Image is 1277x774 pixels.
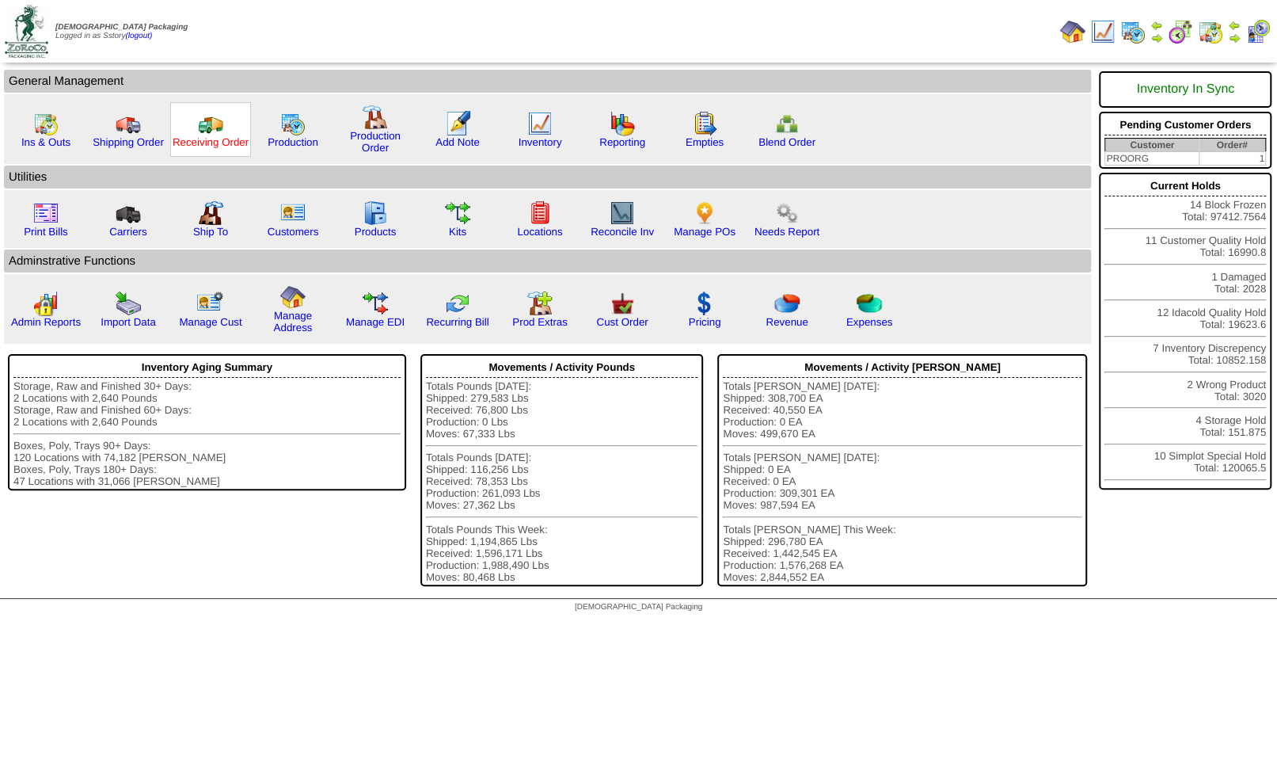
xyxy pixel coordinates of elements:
img: dollar.gif [692,291,717,316]
img: factory2.gif [198,200,223,226]
img: calendarinout.gif [1198,19,1223,44]
a: Ins & Outs [21,136,70,148]
img: po.png [692,200,717,226]
a: Products [355,226,397,238]
a: Recurring Bill [426,316,488,328]
img: home.gif [1060,19,1085,44]
span: Logged in as Sstory [55,23,188,40]
img: calendarinout.gif [33,111,59,136]
img: line_graph.gif [527,111,553,136]
a: Locations [517,226,562,238]
span: [DEMOGRAPHIC_DATA] Packaging [55,23,188,32]
img: prodextras.gif [527,291,553,316]
a: Needs Report [754,226,819,238]
a: Add Note [435,136,480,148]
img: reconcile.gif [445,291,470,316]
img: pie_chart.png [774,291,800,316]
a: Production [268,136,318,148]
th: Order# [1199,139,1265,152]
a: Kits [449,226,466,238]
img: home.gif [280,284,306,310]
td: PROORG [1105,152,1199,166]
span: [DEMOGRAPHIC_DATA] Packaging [575,603,702,612]
img: workflow.gif [445,200,470,226]
a: Ship To [193,226,228,238]
div: Storage, Raw and Finished 30+ Days: 2 Locations with 2,640 Pounds Storage, Raw and Finished 60+ D... [13,380,401,487]
td: Adminstrative Functions [4,250,1091,273]
a: Blend Order [758,136,815,148]
a: Customers [268,226,318,238]
a: Receiving Order [173,136,249,148]
div: Inventory In Sync [1104,74,1266,105]
div: Inventory Aging Summary [13,357,401,378]
img: calendarprod.gif [1120,19,1146,44]
a: Cust Order [596,316,648,328]
img: arrowleft.gif [1150,19,1163,32]
div: Current Holds [1104,176,1266,196]
img: calendarprod.gif [280,111,306,136]
img: truck2.gif [198,111,223,136]
img: calendarblend.gif [1168,19,1193,44]
a: Expenses [846,316,893,328]
div: Pending Customer Orders [1104,115,1266,135]
div: Movements / Activity [PERSON_NAME] [723,357,1081,378]
a: Pricing [689,316,721,328]
a: Shipping Order [93,136,164,148]
img: network.png [774,111,800,136]
a: Manage POs [674,226,735,238]
a: Manage Cust [179,316,241,328]
a: Revenue [766,316,808,328]
div: Totals Pounds [DATE]: Shipped: 279,583 Lbs Received: 76,800 Lbs Production: 0 Lbs Moves: 67,333 L... [426,380,698,583]
img: locations.gif [527,200,553,226]
th: Customer [1105,139,1199,152]
a: Carriers [109,226,146,238]
div: Movements / Activity Pounds [426,357,698,378]
img: pie_chart2.png [857,291,882,316]
img: truck.gif [116,111,141,136]
img: truck3.gif [116,200,141,226]
img: orders.gif [445,111,470,136]
img: arrowright.gif [1150,32,1163,44]
img: graph.gif [610,111,635,136]
div: Totals [PERSON_NAME] [DATE]: Shipped: 308,700 EA Received: 40,550 EA Production: 0 EA Moves: 499,... [723,380,1081,583]
a: Production Order [350,130,401,154]
img: arrowleft.gif [1228,19,1241,32]
img: line_graph2.gif [610,200,635,226]
a: Import Data [101,316,156,328]
td: 1 [1199,152,1265,166]
a: Print Bills [24,226,68,238]
img: cust_order.png [610,291,635,316]
a: Inventory [519,136,562,148]
img: calendarcustomer.gif [1245,19,1271,44]
img: invoice2.gif [33,200,59,226]
img: workorder.gif [692,111,717,136]
a: Reporting [599,136,645,148]
img: line_graph.gif [1090,19,1115,44]
a: Empties [686,136,724,148]
a: Manage EDI [346,316,405,328]
a: Prod Extras [512,316,568,328]
a: Admin Reports [11,316,81,328]
img: arrowright.gif [1228,32,1241,44]
a: Manage Address [274,310,313,334]
img: cabinet.gif [363,200,388,226]
td: Utilities [4,166,1091,189]
a: (logout) [125,32,152,40]
img: workflow.png [774,200,800,226]
img: factory.gif [363,105,388,130]
img: managecust.png [196,291,226,316]
td: General Management [4,70,1091,93]
a: Reconcile Inv [591,226,654,238]
img: graph2.png [33,291,59,316]
img: import.gif [116,291,141,316]
img: customers.gif [280,200,306,226]
div: 14 Block Frozen Total: 97412.7564 11 Customer Quality Hold Total: 16990.8 1 Damaged Total: 2028 1... [1099,173,1271,490]
img: edi.gif [363,291,388,316]
img: zoroco-logo-small.webp [5,5,48,58]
